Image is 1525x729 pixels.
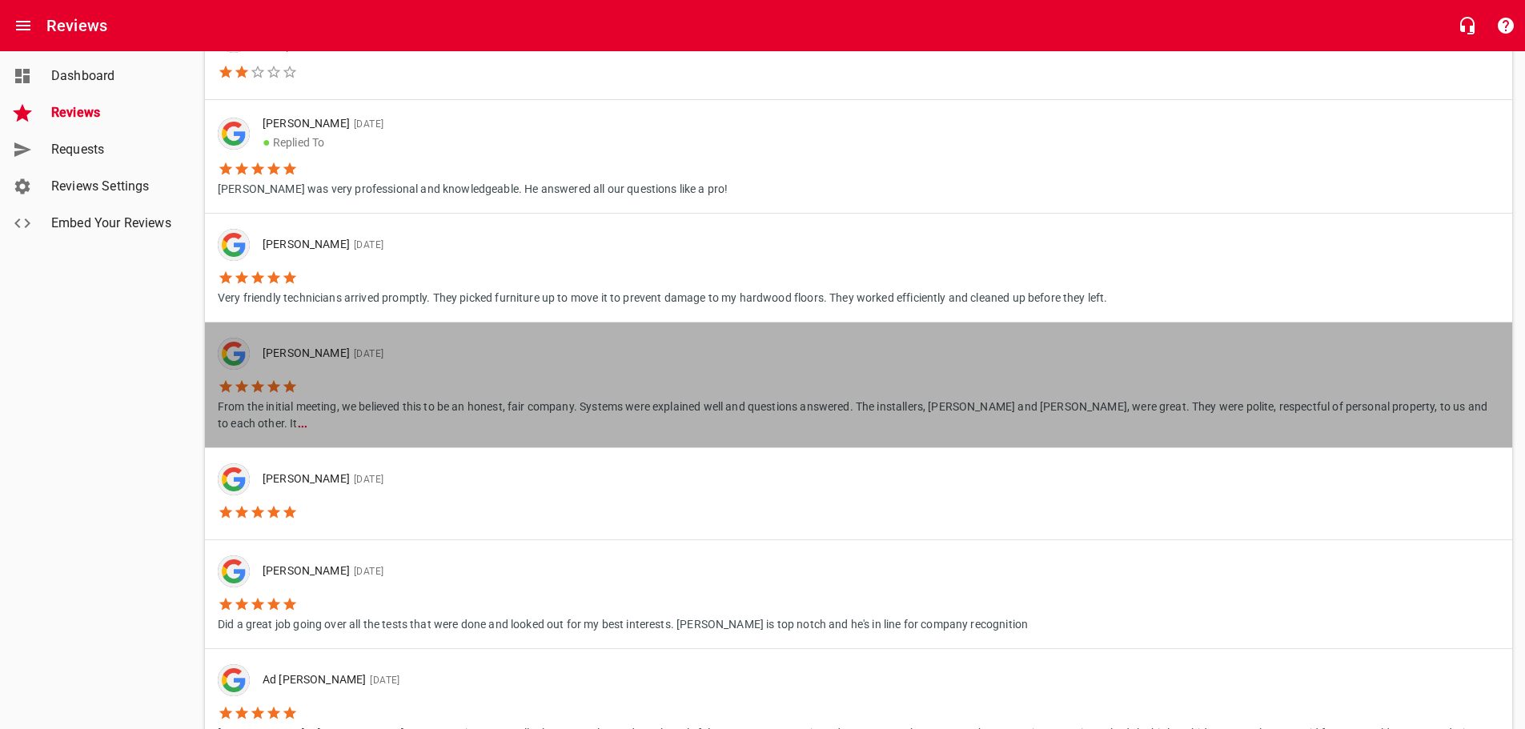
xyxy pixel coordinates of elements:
[218,612,1028,633] p: Did a great job going over all the tests that were done and looked out for my best interests. [PE...
[218,177,728,198] p: [PERSON_NAME] was very professional and knowledgeable. He answered all our questions like a pro!
[51,214,173,233] span: Embed Your Reviews
[218,286,1108,306] p: Very friendly technicians arrived promptly. They picked furniture up to move it to prevent damage...
[263,236,1095,254] p: [PERSON_NAME]
[263,471,383,488] p: [PERSON_NAME]
[218,338,250,370] div: Google
[51,177,173,196] span: Reviews Settings
[263,115,715,133] p: [PERSON_NAME]
[350,474,383,485] span: [DATE]
[350,239,383,250] span: [DATE]
[51,66,173,86] span: Dashboard
[205,448,1512,539] a: [PERSON_NAME][DATE]
[263,38,271,53] span: ●
[263,345,1487,362] p: [PERSON_NAME]
[218,463,250,495] div: Google
[218,463,250,495] img: google-dark.png
[218,555,250,587] img: google-dark.png
[218,664,250,696] div: Google
[51,103,173,122] span: Reviews
[350,118,383,130] span: [DATE]
[263,563,1015,580] p: [PERSON_NAME]
[205,322,1512,447] a: [PERSON_NAME][DATE]From the initial meeting, we believed this to be an honest, fair company. Syst...
[218,118,250,150] img: google-dark.png
[263,133,715,152] p: Replied To
[263,134,271,150] span: ●
[366,675,399,686] span: [DATE]
[218,664,250,696] img: google-dark.png
[218,338,250,370] img: google-dark.png
[350,566,383,577] span: [DATE]
[1448,6,1487,45] button: Live Chat
[218,555,250,587] div: Google
[298,417,307,430] b: ...
[218,395,1499,432] p: From the initial meeting, we believed this to be an honest, fair company. Systems were explained ...
[263,671,1487,689] p: Ad [PERSON_NAME]
[218,229,250,261] img: google-dark.png
[205,540,1512,648] a: [PERSON_NAME][DATE]Did a great job going over all the tests that were done and looked out for my ...
[51,140,173,159] span: Requests
[46,13,107,38] h6: Reviews
[350,348,383,359] span: [DATE]
[218,229,250,261] div: Google
[218,118,250,150] div: Google
[4,6,42,45] button: Open drawer
[205,214,1512,322] a: [PERSON_NAME][DATE]Very friendly technicians arrived promptly. They picked furniture up to move i...
[205,100,1512,213] a: [PERSON_NAME][DATE]●Replied To[PERSON_NAME] was very professional and knowledgeable. He answered ...
[1487,6,1525,45] button: Support Portal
